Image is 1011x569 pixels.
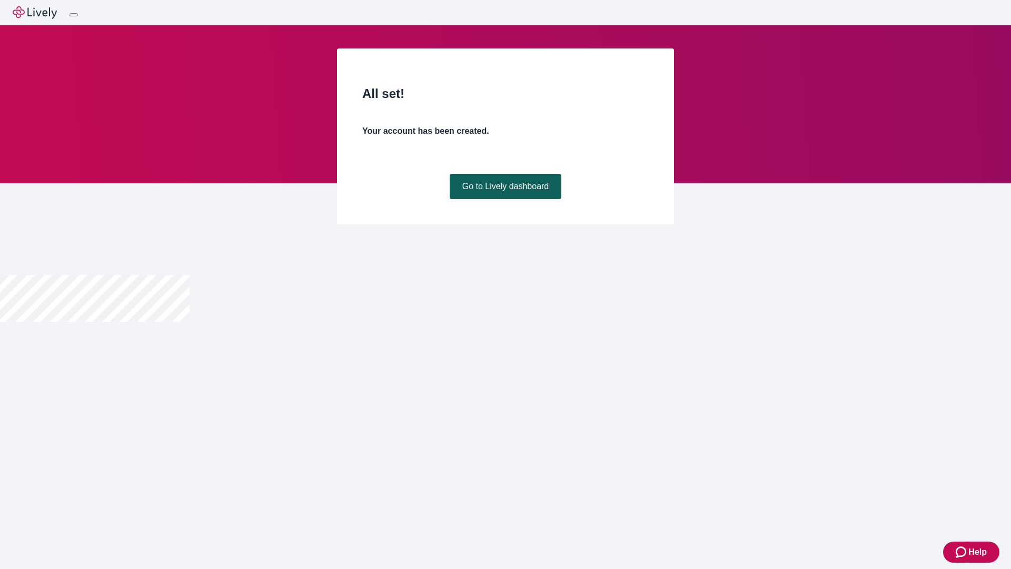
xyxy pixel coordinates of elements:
a: Go to Lively dashboard [450,174,562,199]
span: Help [968,546,987,558]
img: Lively [13,6,57,19]
h2: All set! [362,84,649,103]
button: Log out [70,13,78,16]
button: Zendesk support iconHelp [943,542,999,563]
svg: Zendesk support icon [956,546,968,558]
h4: Your account has been created. [362,125,649,138]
